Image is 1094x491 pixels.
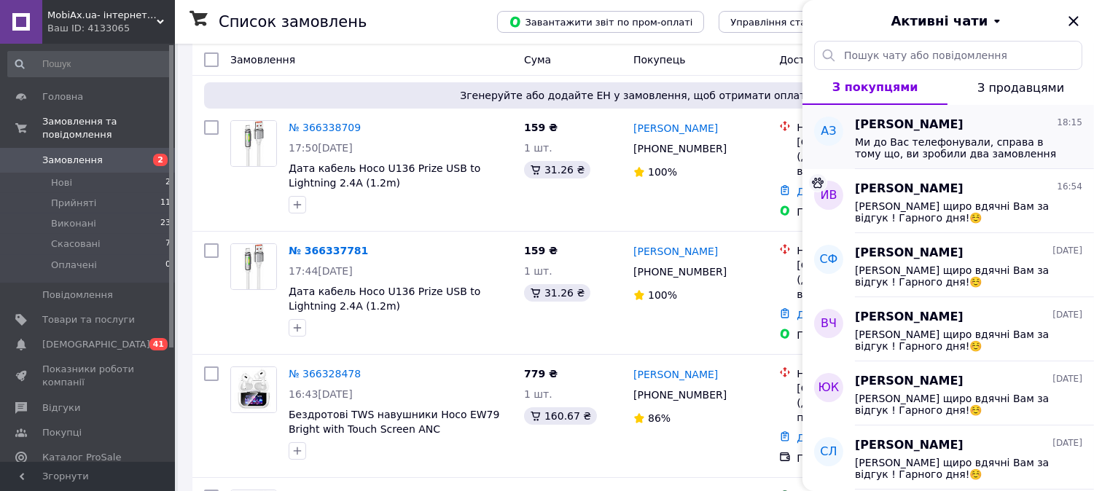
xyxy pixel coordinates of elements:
[7,51,172,77] input: Пошук
[802,105,1094,169] button: АЗ[PERSON_NAME]18:15Ми до Вас телефонували, справа в тому що, ви зробили два замовлення і в одном...
[42,451,121,464] span: Каталог ProSale
[1052,309,1082,321] span: [DATE]
[524,54,551,66] span: Cума
[948,70,1094,105] button: З продавцями
[289,265,353,277] span: 17:44[DATE]
[821,315,837,332] span: ВЧ
[820,444,837,460] span: сл
[855,393,1062,416] span: [PERSON_NAME] щиро вдячні Вам за відгук ! Гарного дня!☺️
[832,80,918,94] span: З покупцями
[855,309,964,326] span: [PERSON_NAME]
[1057,181,1082,193] span: 16:54
[165,176,171,189] span: 2
[802,233,1094,297] button: СФ[PERSON_NAME][DATE][PERSON_NAME] щиро вдячні Вам за відгук ! Гарного дня!☺️
[230,243,277,290] a: Фото товару
[802,297,1094,361] button: ВЧ[PERSON_NAME][DATE][PERSON_NAME] щиро вдячні Вам за відгук ! Гарного дня!☺️
[797,120,942,135] div: Нова Пошта
[160,197,171,210] span: 11
[42,401,80,415] span: Відгуки
[524,142,552,154] span: 1 шт.
[855,457,1062,480] span: [PERSON_NAME] щиро вдячні Вам за відгук ! Гарного дня!☺️
[977,81,1064,95] span: З продавцями
[797,243,942,258] div: Нова Пошта
[797,309,854,321] a: Додати ЕН
[51,237,101,251] span: Скасовані
[1052,245,1082,257] span: [DATE]
[42,288,113,302] span: Повідомлення
[797,432,854,444] a: Додати ЕН
[855,117,964,133] span: [PERSON_NAME]
[802,425,1094,490] button: сл[PERSON_NAME][DATE][PERSON_NAME] щиро вдячні Вам за відгук ! Гарного дня!☺️
[630,138,730,159] div: [PHONE_NUMBER]
[289,122,361,133] a: № 366338709
[231,367,276,412] img: Фото товару
[524,368,558,380] span: 779 ₴
[42,313,135,326] span: Товари та послуги
[633,54,685,66] span: Покупець
[1065,12,1082,30] button: Закрити
[165,259,171,272] span: 0
[42,363,135,389] span: Показники роботи компанії
[42,90,83,103] span: Головна
[230,120,277,167] a: Фото товару
[230,366,277,413] a: Фото товару
[210,88,1062,103] span: Згенеруйте або додайте ЕН у замовлення, щоб отримати оплату
[497,11,704,33] button: Завантажити звіт по пром-оплаті
[630,385,730,405] div: [PHONE_NUMBER]
[633,121,718,135] a: [PERSON_NAME]
[814,41,1082,70] input: Пошук чату або повідомлення
[289,162,480,189] a: Дата кабель Hoco U136 Prize USB to Lightning 2.4A (1.2m)
[42,338,150,351] span: [DEMOGRAPHIC_DATA]
[165,237,171,251] span: 7
[891,12,988,31] span: Активні чати
[802,169,1094,233] button: ИВ[PERSON_NAME]16:54[PERSON_NAME] щиро вдячні Вам за відгук ! Гарного дня!☺️
[524,122,558,133] span: 159 ₴
[797,381,942,425] div: [GEOGRAPHIC_DATA], №62 (до 30 кг на одне місце): просп. Григоренка, 22/20
[821,187,837,204] span: ИВ
[51,197,96,210] span: Прийняті
[231,244,276,289] img: Фото товару
[633,367,718,382] a: [PERSON_NAME]
[855,136,1062,160] span: Ми до Вас телефонували, справа в тому що, ви зробили два замовлення і в одному не пройшла пром-оп...
[843,12,1053,31] button: Активні чати
[524,407,597,425] div: 160.67 ₴
[289,286,480,312] span: Дата кабель Hoco U136 Prize USB to Lightning 2.4A (1.2m)
[153,154,168,166] span: 2
[219,13,367,31] h1: Список замовлень
[1052,437,1082,449] span: [DATE]
[509,15,692,28] span: Завантажити звіт по пром-оплаті
[797,205,942,219] div: Пром-оплата
[230,54,295,66] span: Замовлення
[818,380,840,396] span: ЮК
[47,22,175,35] div: Ваш ID: 4133065
[42,426,82,439] span: Покупці
[524,284,590,302] div: 31.26 ₴
[51,259,97,272] span: Оплачені
[1057,117,1082,129] span: 18:15
[289,368,361,380] a: № 366328478
[820,251,838,268] span: СФ
[648,412,671,424] span: 86%
[855,245,964,262] span: [PERSON_NAME]
[719,11,853,33] button: Управління статусами
[524,245,558,256] span: 159 ₴
[802,70,948,105] button: З покупцями
[855,437,964,454] span: [PERSON_NAME]
[802,361,1094,425] button: ЮК[PERSON_NAME][DATE][PERSON_NAME] щиро вдячні Вам за відгук ! Гарного дня!☺️
[648,289,677,301] span: 100%
[633,244,718,259] a: [PERSON_NAME]
[797,135,942,178] div: [GEOGRAPHIC_DATA], №13 (до 30 кг на одне місце): вул. [STREET_ADDRESS]
[524,161,590,178] div: 31.26 ₴
[289,409,499,435] a: Бездротові TWS навушники Hoco EW79 Bright with Touch Screen ANC
[855,373,964,390] span: [PERSON_NAME]
[47,9,157,22] span: MobiAx.ua- інтернет-магазин мобільних аксесуарів
[855,181,964,197] span: [PERSON_NAME]
[855,264,1062,288] span: [PERSON_NAME] щиро вдячні Вам за відгук ! Гарного дня!☺️
[524,265,552,277] span: 1 шт.
[42,154,103,167] span: Замовлення
[797,258,942,302] div: [GEOGRAPHIC_DATA], №13 (до 30 кг на одне місце): вул. [STREET_ADDRESS]
[797,186,854,197] a: Додати ЕН
[855,200,1062,224] span: [PERSON_NAME] щиро вдячні Вам за відгук ! Гарного дня!☺️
